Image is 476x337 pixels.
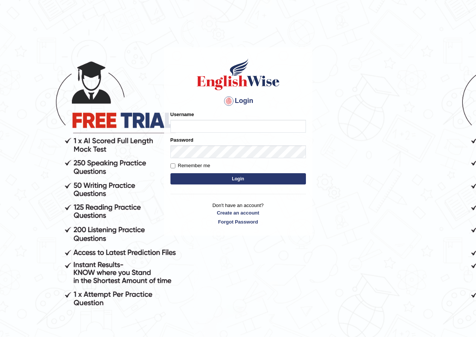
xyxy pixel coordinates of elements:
[170,163,175,168] input: Remember me
[170,202,306,225] p: Don't have an account?
[195,57,281,91] img: Logo of English Wise sign in for intelligent practice with AI
[170,162,210,169] label: Remember me
[170,209,306,216] a: Create an account
[170,173,306,184] button: Login
[170,111,194,118] label: Username
[170,136,193,144] label: Password
[170,218,306,225] a: Forgot Password
[170,95,306,107] h4: Login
